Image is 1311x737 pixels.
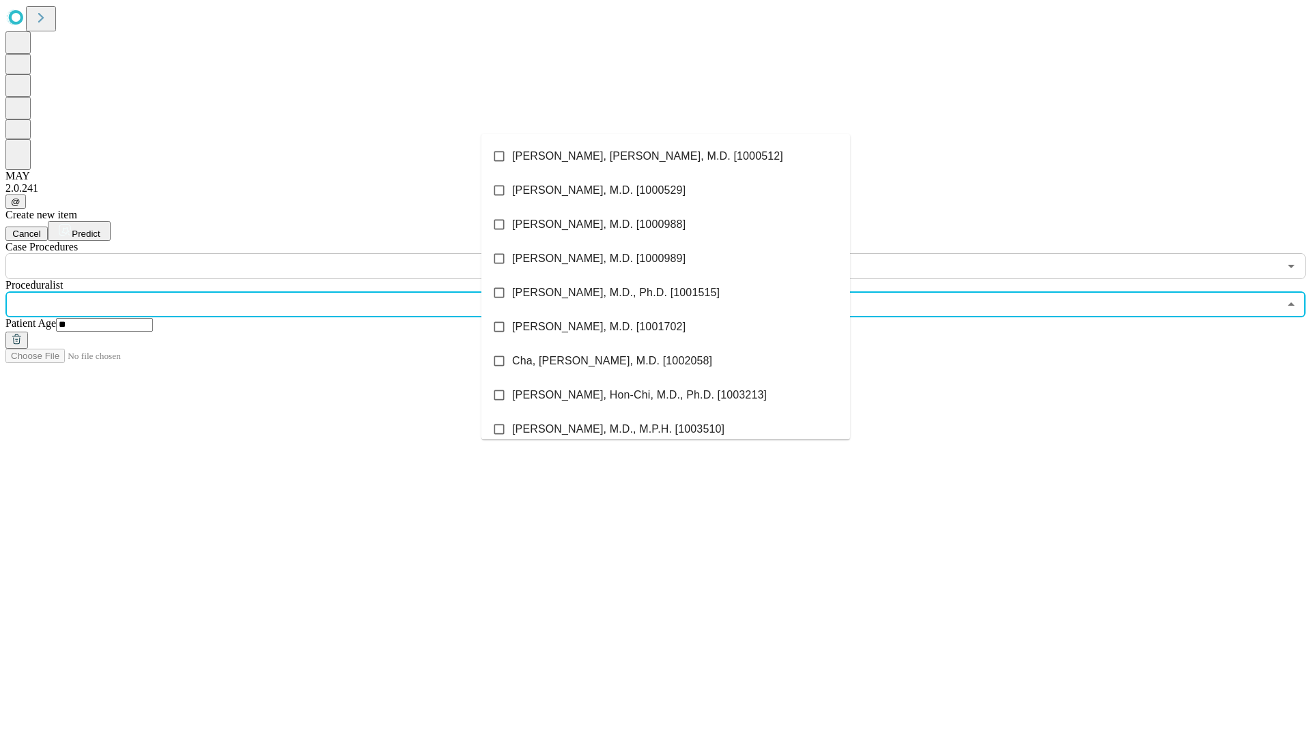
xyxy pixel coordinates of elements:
[512,353,712,369] span: Cha, [PERSON_NAME], M.D. [1002058]
[48,221,111,241] button: Predict
[5,241,78,252] span: Scheduled Procedure
[5,182,1306,194] div: 2.0.241
[5,194,26,209] button: @
[5,209,77,220] span: Create new item
[1282,257,1301,276] button: Open
[1282,295,1301,314] button: Close
[72,229,100,239] span: Predict
[5,227,48,241] button: Cancel
[512,421,724,437] span: [PERSON_NAME], M.D., M.P.H. [1003510]
[512,148,783,164] span: [PERSON_NAME], [PERSON_NAME], M.D. [1000512]
[5,317,56,329] span: Patient Age
[11,197,20,207] span: @
[512,250,686,267] span: [PERSON_NAME], M.D. [1000989]
[12,229,41,239] span: Cancel
[512,216,686,233] span: [PERSON_NAME], M.D. [1000988]
[512,319,686,335] span: [PERSON_NAME], M.D. [1001702]
[512,182,686,199] span: [PERSON_NAME], M.D. [1000529]
[512,387,767,403] span: [PERSON_NAME], Hon-Chi, M.D., Ph.D. [1003213]
[512,285,720,301] span: [PERSON_NAME], M.D., Ph.D. [1001515]
[5,170,1306,182] div: MAY
[5,279,63,291] span: Proceduralist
